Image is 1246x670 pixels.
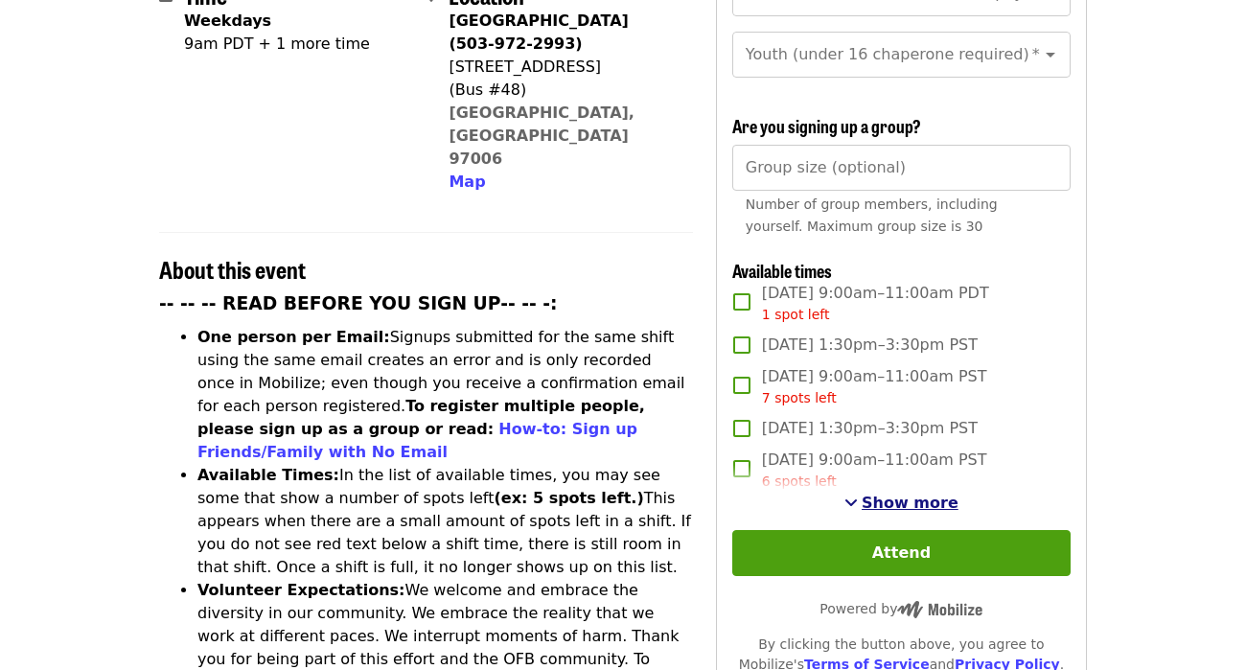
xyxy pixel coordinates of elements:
[449,104,635,168] a: [GEOGRAPHIC_DATA], [GEOGRAPHIC_DATA] 97006
[762,474,837,489] span: 6 spots left
[197,328,390,346] strong: One person per Email:
[844,492,958,515] button: See more timeslots
[897,601,982,618] img: Powered by Mobilize
[449,171,485,194] button: Map
[762,365,987,408] span: [DATE] 9:00am–11:00am PST
[732,530,1071,576] button: Attend
[159,293,558,313] strong: -- -- -- READ BEFORE YOU SIGN UP-- -- -:
[762,417,978,440] span: [DATE] 1:30pm–3:30pm PST
[449,173,485,191] span: Map
[762,334,978,357] span: [DATE] 1:30pm–3:30pm PST
[159,252,306,286] span: About this event
[732,145,1071,191] input: [object Object]
[819,601,982,616] span: Powered by
[494,489,643,507] strong: (ex: 5 spots left.)
[762,449,987,492] span: [DATE] 9:00am–11:00am PST
[746,196,998,234] span: Number of group members, including yourself. Maximum group size is 30
[732,113,921,138] span: Are you signing up a group?
[184,12,271,30] strong: Weekdays
[197,581,405,599] strong: Volunteer Expectations:
[197,420,637,461] a: How-to: Sign up Friends/Family with No Email
[762,307,830,322] span: 1 spot left
[197,326,693,464] li: Signups submitted for the same shift using the same email creates an error and is only recorded o...
[197,464,693,579] li: In the list of available times, you may see some that show a number of spots left This appears wh...
[732,258,832,283] span: Available times
[184,33,370,56] div: 9am PDT + 1 more time
[197,397,645,438] strong: To register multiple people, please sign up as a group or read:
[197,466,339,484] strong: Available Times:
[1037,41,1064,68] button: Open
[762,282,989,325] span: [DATE] 9:00am–11:00am PDT
[449,12,628,53] strong: [GEOGRAPHIC_DATA] (503-972-2993)
[449,79,677,102] div: (Bus #48)
[862,494,958,512] span: Show more
[762,390,837,405] span: 7 spots left
[449,56,677,79] div: [STREET_ADDRESS]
